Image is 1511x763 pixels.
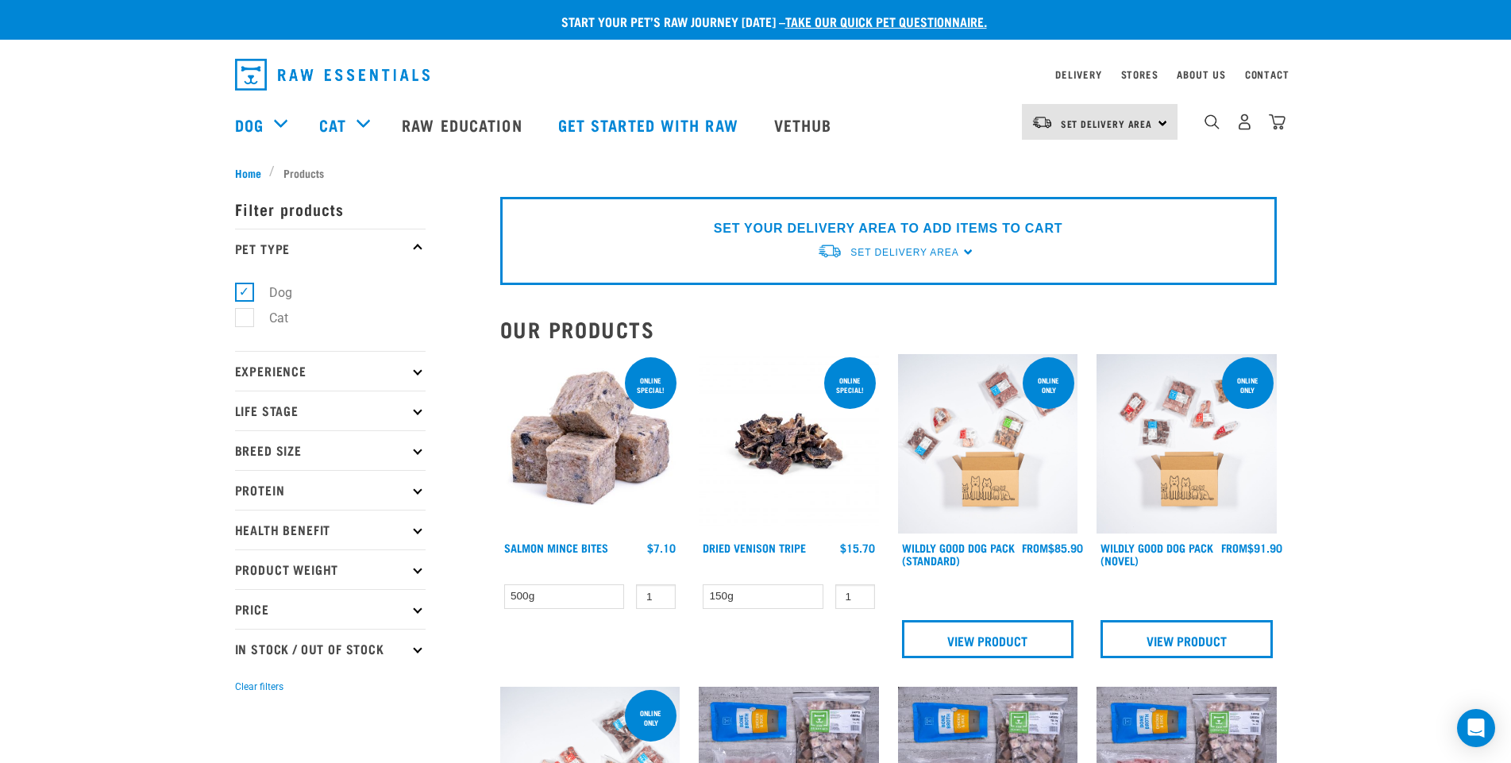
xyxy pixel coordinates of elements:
img: user.png [1236,114,1253,130]
div: ONLINE SPECIAL! [824,368,876,402]
img: home-icon@2x.png [1269,114,1286,130]
img: Dried Vension Tripe 1691 [699,354,879,534]
p: Life Stage [235,391,426,430]
p: Price [235,589,426,629]
span: Set Delivery Area [850,247,958,258]
button: Clear filters [235,680,283,694]
img: Dog 0 2sec [898,354,1078,534]
input: 1 [636,584,676,609]
span: Set Delivery Area [1061,121,1153,126]
a: Delivery [1055,71,1101,77]
a: Home [235,164,270,181]
nav: breadcrumbs [235,164,1277,181]
a: Cat [319,113,346,137]
p: Breed Size [235,430,426,470]
a: take our quick pet questionnaire. [785,17,987,25]
img: Dog Novel 0 2sec [1097,354,1277,534]
img: home-icon-1@2x.png [1205,114,1220,129]
a: Dog [235,113,264,137]
label: Dog [244,283,299,303]
p: Health Benefit [235,510,426,549]
a: View Product [1100,620,1273,658]
div: $15.70 [840,541,875,554]
label: Cat [244,308,295,328]
a: Vethub [758,93,852,156]
p: Filter products [235,189,426,229]
p: Pet Type [235,229,426,268]
a: About Us [1177,71,1225,77]
a: Raw Education [386,93,542,156]
h2: Our Products [500,317,1277,341]
p: Product Weight [235,549,426,589]
a: Get started with Raw [542,93,758,156]
img: van-moving.png [1031,115,1053,129]
p: Experience [235,351,426,391]
div: $85.90 [1022,541,1083,554]
span: FROM [1221,545,1247,550]
a: Wildly Good Dog Pack (Standard) [902,545,1015,563]
div: Open Intercom Messenger [1457,709,1495,747]
div: $7.10 [647,541,676,554]
p: SET YOUR DELIVERY AREA TO ADD ITEMS TO CART [714,219,1062,238]
p: In Stock / Out Of Stock [235,629,426,669]
p: Protein [235,470,426,510]
img: van-moving.png [817,243,842,260]
div: $91.90 [1221,541,1282,554]
img: 1141 Salmon Mince 01 [500,354,680,534]
a: Dried Venison Tripe [703,545,806,550]
a: Stores [1121,71,1158,77]
div: Online Only [1222,368,1274,402]
div: Online Only [625,701,676,734]
a: Wildly Good Dog Pack (Novel) [1100,545,1213,563]
img: Raw Essentials Logo [235,59,430,91]
span: Home [235,164,261,181]
div: Online Only [1023,368,1074,402]
a: Contact [1245,71,1289,77]
nav: dropdown navigation [222,52,1289,97]
a: View Product [902,620,1074,658]
input: 1 [835,584,875,609]
span: FROM [1022,545,1048,550]
a: Salmon Mince Bites [504,545,608,550]
div: ONLINE SPECIAL! [625,368,676,402]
